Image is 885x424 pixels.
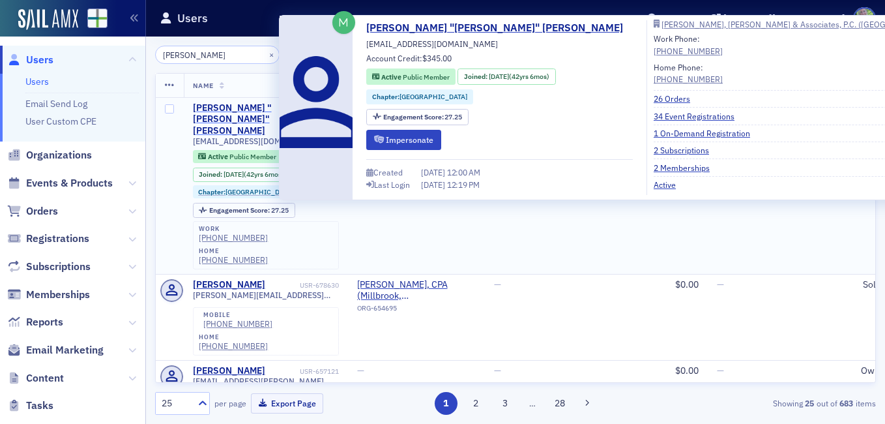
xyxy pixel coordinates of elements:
strong: 25 [803,397,817,409]
a: Reports [7,315,63,329]
a: Orders [7,204,58,219]
a: [PERSON_NAME] [193,365,265,377]
span: [EMAIL_ADDRESS][DOMAIN_NAME] [193,136,325,146]
span: $0.00 [675,365,699,376]
div: Joined: 1983-03-16 00:00:00 [457,68,555,85]
a: View Homepage [78,8,108,31]
span: — [494,365,501,376]
span: 12:19 PM [447,179,480,190]
span: [DATE] [421,179,447,190]
a: Users [7,53,53,67]
button: 3 [494,392,517,415]
div: [US_STATE][DOMAIN_NAME] [723,12,845,24]
a: Email Send Log [25,98,87,110]
span: Tasks [26,399,53,413]
span: … [523,397,542,409]
span: Chapter : [198,187,225,196]
a: Memberships [7,288,90,302]
strong: 683 [837,397,856,409]
span: [DATE] [421,167,447,177]
span: Memberships [26,288,90,302]
div: [PHONE_NUMBER] [654,73,723,85]
span: Public Member [229,152,276,161]
a: Active Public Member [198,152,276,160]
h1: Users [177,10,208,26]
span: Name [193,81,214,90]
div: Chapter: [366,89,473,104]
a: [PHONE_NUMBER] [199,233,268,243]
span: Users [26,53,53,67]
span: Engagement Score : [383,112,445,121]
a: 2 Memberships [654,162,719,174]
span: Registrations [26,232,89,246]
a: Registrations [7,232,89,246]
div: 25 [162,397,190,410]
a: Events & Products [7,176,113,190]
span: [DATE] [489,72,509,81]
div: Showing out of items [645,397,876,409]
span: Joined : [464,72,489,82]
span: — [357,365,364,376]
div: Created [373,169,403,176]
div: Active: Active: Public Member [193,150,282,163]
a: [PERSON_NAME] "[PERSON_NAME]" [PERSON_NAME] [193,102,297,137]
a: Email Marketing [7,343,104,357]
span: [PERSON_NAME][EMAIL_ADDRESS][DOMAIN_NAME] [193,290,339,300]
a: Content [7,371,64,386]
span: Robert P. Saunders, CPA (Millbrook, AL) [357,279,476,302]
a: [PHONE_NUMBER] [199,255,268,265]
a: 34 Event Registrations [654,110,744,122]
span: Active [381,72,403,82]
div: 27.25 [383,114,463,121]
button: × [266,48,278,60]
div: Account Credit: [366,52,452,67]
a: Active Public Member [372,72,450,82]
div: Engagement Score: 27.25 [366,109,469,125]
div: mobile [203,311,272,319]
img: SailAMX [87,8,108,29]
span: Email Marketing [26,343,104,357]
div: ORG-654695 [357,304,476,317]
span: Reports [26,315,63,329]
a: Chapter:[GEOGRAPHIC_DATA] [198,188,293,196]
span: 12:00 AM [447,167,480,177]
a: 2 Subscriptions [654,144,719,156]
div: 27.25 [209,207,289,214]
span: Orders [26,204,58,219]
div: Work Phone: [654,33,723,57]
a: [PHONE_NUMBER] [654,45,723,57]
a: [PHONE_NUMBER] [203,319,272,329]
a: 1 On-Demand Registration [654,127,760,139]
span: Organizations [26,148,92,162]
div: USR-678630 [267,281,339,290]
span: Content [26,371,64,386]
a: [PERSON_NAME] [193,279,265,291]
label: per page [214,397,246,409]
a: [PERSON_NAME], CPA (Millbrook, [GEOGRAPHIC_DATA]) [357,279,476,302]
div: USR-657121 [267,367,339,376]
div: Active: Active: Public Member [366,68,456,85]
a: Users [25,76,49,87]
a: [PHONE_NUMBER] [199,341,268,351]
button: [US_STATE][DOMAIN_NAME] [712,14,850,23]
span: [EMAIL_ADDRESS][DOMAIN_NAME] [366,38,498,50]
span: Engagement Score : [209,205,271,215]
img: SailAMX [18,9,78,30]
div: Engagement Score: 27.25 [193,203,295,217]
span: Joined : [199,170,224,179]
div: (42yrs 6mos) [224,170,284,179]
div: home [199,247,268,255]
span: — [494,279,501,290]
div: (42yrs 6mos) [489,72,549,82]
a: [PERSON_NAME] "[PERSON_NAME]" [PERSON_NAME] [366,20,633,36]
a: User Custom CPE [25,115,96,127]
span: Active [208,152,229,161]
a: Subscriptions [7,260,91,274]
